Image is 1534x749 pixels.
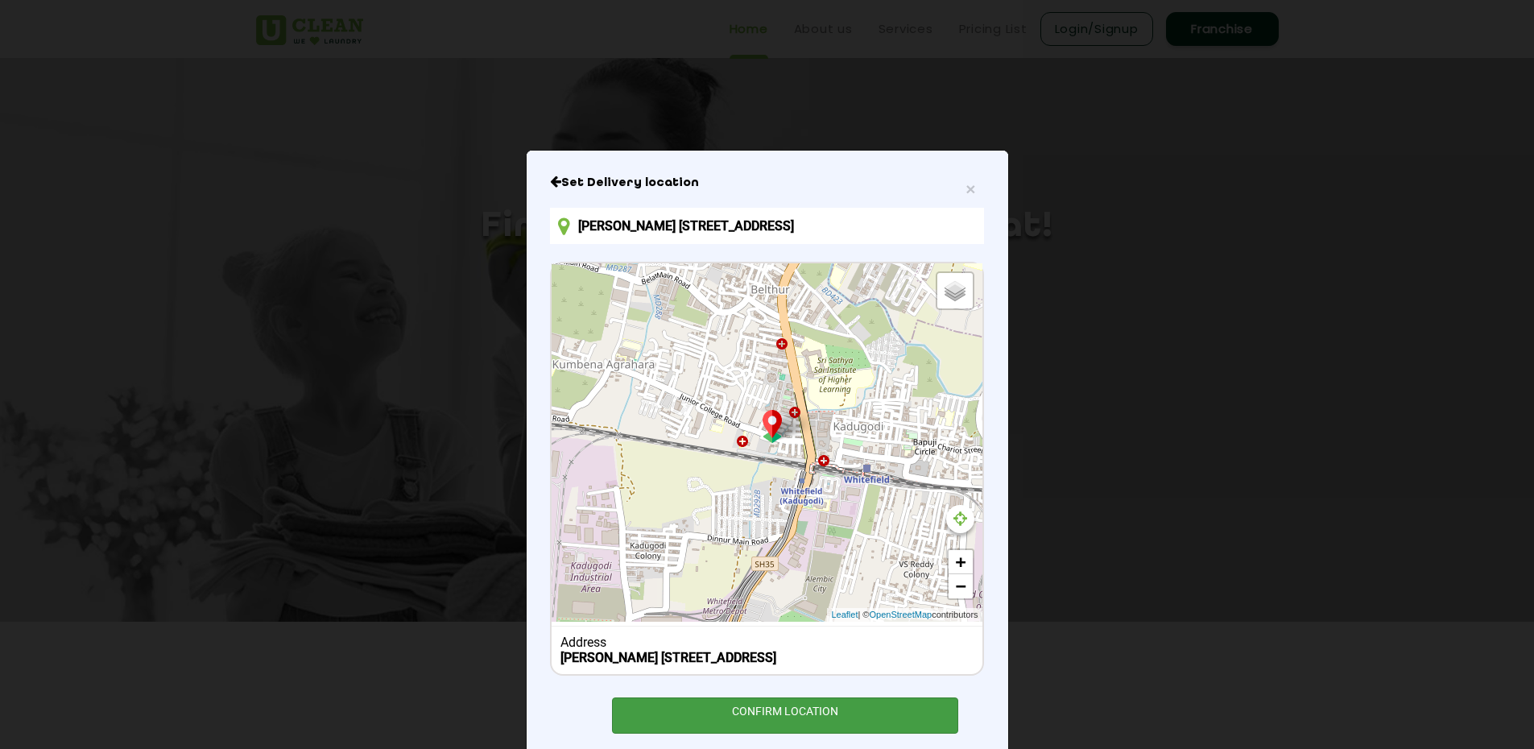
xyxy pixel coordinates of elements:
[827,608,982,622] div: | © contributors
[869,608,932,622] a: OpenStreetMap
[560,635,974,650] div: Address
[949,550,973,574] a: Zoom in
[560,650,776,665] b: [PERSON_NAME] [STREET_ADDRESS]
[550,208,983,244] input: Enter location
[550,175,983,191] h6: Close
[937,273,973,308] a: Layers
[965,180,975,197] button: Close
[965,180,975,198] span: ×
[831,608,858,622] a: Leaflet
[612,697,959,734] div: CONFIRM LOCATION
[949,574,973,598] a: Zoom out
